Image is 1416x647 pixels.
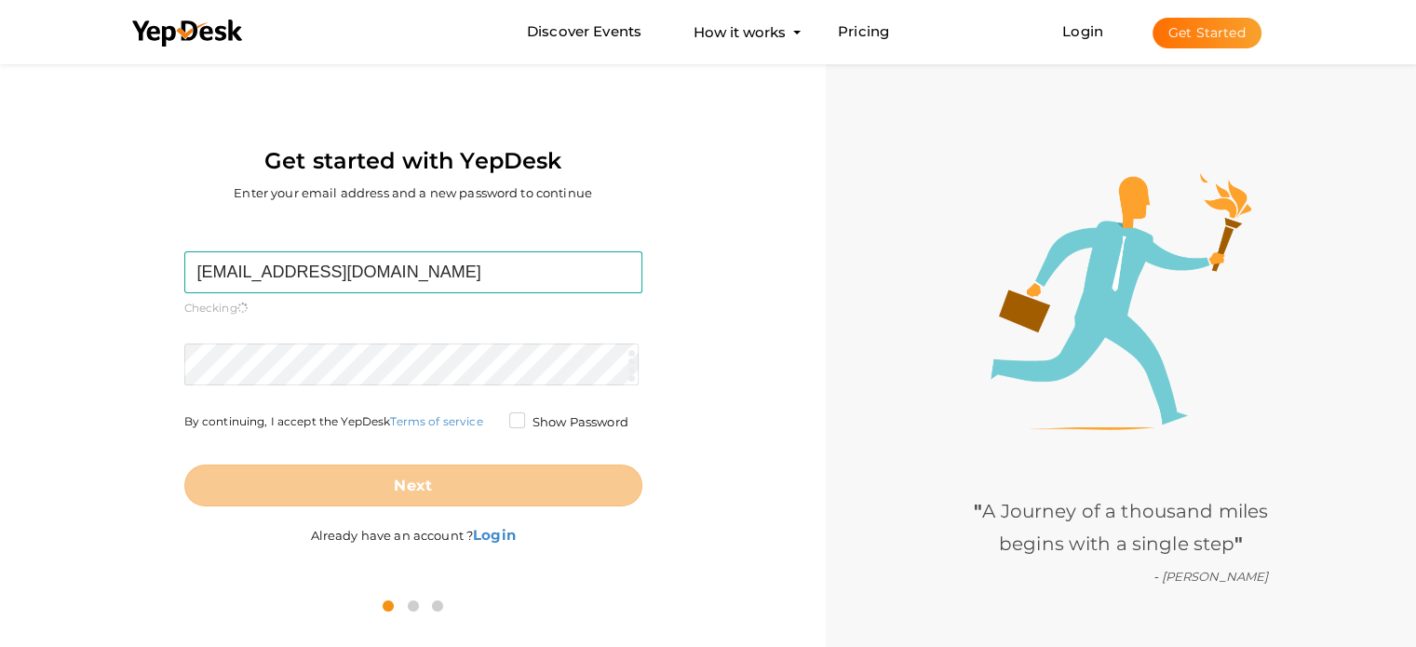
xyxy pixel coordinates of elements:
[509,413,628,432] label: Show Password
[473,526,516,544] b: Login
[527,15,641,49] a: Discover Events
[234,184,592,202] label: Enter your email address and a new password to continue
[184,413,483,429] label: By continuing, I accept the YepDesk
[184,465,642,506] button: Next
[974,500,982,522] b: "
[390,414,482,428] a: Terms of service
[311,506,516,545] label: Already have an account ?
[184,251,642,293] input: Enter your email address
[838,15,889,49] a: Pricing
[1234,532,1243,555] b: "
[1062,22,1103,40] a: Login
[688,15,791,49] button: How it works
[1153,18,1261,48] button: Get Started
[974,500,1268,555] span: A Journey of a thousand miles begins with a single step
[991,173,1251,430] img: step1-illustration.png
[1153,569,1268,584] i: - [PERSON_NAME]
[264,143,561,179] label: Get started with YepDesk
[184,300,642,316] small: Checking
[394,477,432,494] b: Next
